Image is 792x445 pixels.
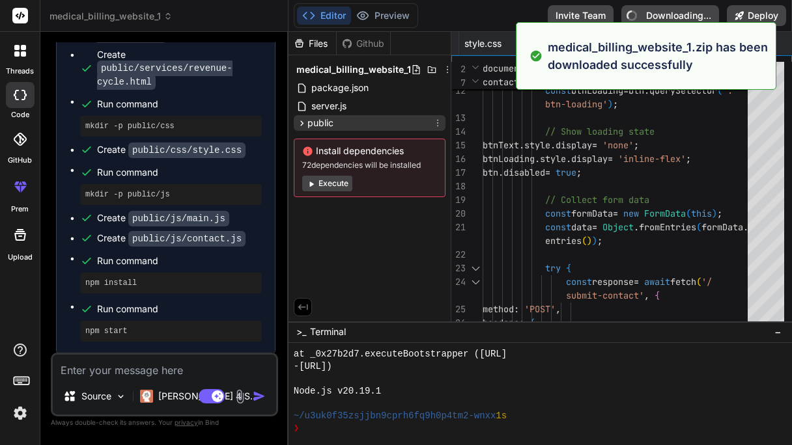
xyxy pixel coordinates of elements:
[644,208,686,219] span: FormData
[294,385,381,398] span: Node.js v20.19.1
[297,7,351,25] button: Editor
[644,85,649,96] span: .
[571,85,623,96] span: btnLoading
[712,208,717,219] span: )
[592,276,634,288] span: response
[97,48,262,88] div: Create
[9,402,31,424] img: settings
[545,85,571,96] span: const
[686,153,691,165] span: ;
[592,221,597,233] span: =
[602,221,634,233] span: Object
[691,208,712,219] span: this
[524,303,556,315] span: 'POST'
[696,221,701,233] span: (
[649,85,717,96] span: querySelector
[621,5,719,26] button: Downloading...
[294,348,507,360] span: at _0x27b2d7.executeBootstrapper ([URL]
[451,221,466,234] div: 21
[524,139,550,151] span: style
[566,262,571,274] span: {
[451,139,466,152] div: 15
[717,85,722,96] span: (
[545,98,608,110] span: btn-loading'
[128,211,229,226] code: public/js/main.js
[613,208,618,219] span: =
[556,139,592,151] span: display
[8,252,33,263] label: Upload
[253,390,266,403] img: icon
[514,303,519,315] span: :
[686,208,691,219] span: (
[623,208,639,219] span: new
[97,166,262,179] span: Run command
[701,221,743,233] span: formData
[289,37,336,50] div: Files
[310,325,346,338] span: Terminal
[451,275,466,289] div: 24
[634,276,639,288] span: =
[639,221,696,233] span: fromEntries
[727,5,786,26] button: Deploy
[128,142,246,158] code: public/css/style.css
[571,221,592,233] span: data
[294,360,332,373] span: -[URL])
[310,80,370,96] span: package.json
[97,232,246,245] div: Create
[496,410,507,422] span: 1s
[451,262,466,275] div: 23
[592,235,597,247] span: )
[97,143,246,157] div: Create
[696,276,701,288] span: (
[545,194,649,206] span: // Collect form data
[608,98,613,110] span: )
[451,152,466,166] div: 16
[545,235,582,247] span: entries
[550,139,556,151] span: .
[294,410,496,422] span: ~/u3uk0f35zsjjbn9cprh6fq9h0p4tm2-wnxx
[49,10,173,23] span: medical_billing_website_1
[451,76,466,90] span: 7
[483,139,519,151] span: btnText
[545,221,571,233] span: const
[608,153,613,165] span: =
[576,167,582,178] span: ;
[548,5,614,26] button: Invite Team
[97,303,262,316] span: Run command
[451,316,466,330] div: 26
[483,303,514,315] span: method
[623,85,629,96] span: =
[11,109,29,120] label: code
[451,111,466,125] div: 13
[644,276,670,288] span: await
[774,325,782,338] span: −
[302,176,352,191] button: Execute
[644,290,649,301] span: ,
[613,98,618,110] span: ;
[451,303,466,316] div: 25
[11,204,29,215] label: prem
[545,262,561,274] span: try
[6,66,34,77] label: threads
[467,275,484,289] div: Click to collapse the range.
[451,84,466,98] div: 12
[503,167,545,178] span: disabled
[294,422,300,435] span: ❯
[772,321,784,342] button: −
[597,235,602,247] span: ;
[97,254,262,267] span: Run command
[464,37,502,50] span: style.css
[566,153,571,165] span: .
[337,37,390,50] div: Github
[701,276,712,288] span: '/
[545,167,550,178] span: =
[451,180,466,193] div: 18
[483,317,519,329] span: headers
[85,189,257,200] pre: mkdir -p public/js
[296,325,306,338] span: >_
[451,62,466,76] span: 2
[629,85,644,96] span: btn
[451,125,466,139] div: 14
[51,416,278,429] p: Always double-check its answers. Your in Bind
[97,211,229,225] div: Create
